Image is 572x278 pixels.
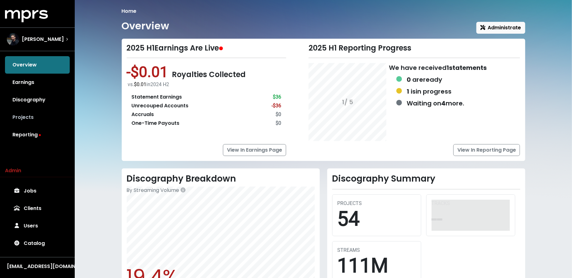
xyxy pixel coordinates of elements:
[5,235,70,252] a: Catalog
[22,36,64,43] span: [PERSON_NAME]
[127,44,286,53] div: 2025 H1 Earnings Are Live
[407,75,442,84] div: are ready
[407,99,465,108] div: Waiting on more.
[447,63,487,72] b: 1 statements
[338,246,416,254] div: STREAMS
[272,102,281,110] div: -$36
[127,187,179,194] span: By Streaming Volume
[5,12,48,19] a: mprs logo
[273,93,281,101] div: $36
[5,182,70,200] a: Jobs
[5,126,70,144] a: Reporting
[453,144,520,156] a: View In Reporting Page
[122,7,137,15] li: Home
[5,74,70,91] a: Earnings
[332,173,520,184] h2: Discography Summary
[442,99,446,108] b: 4
[5,217,70,235] a: Users
[389,63,487,141] div: We have received
[127,173,315,184] h2: Discography Breakdown
[338,200,416,207] div: PROJECTS
[128,81,286,88] div: vs. in 2024 H2
[5,91,70,109] a: Discography
[309,44,520,53] div: 2025 H1 Reporting Progress
[338,254,416,278] div: 111M
[132,119,180,127] div: One-Time Payouts
[172,69,246,80] span: Royalties Collected
[223,144,286,156] a: View In Earnings Page
[480,24,521,31] span: Administrate
[5,109,70,126] a: Projects
[338,207,416,231] div: 54
[7,33,19,46] img: The selected account / producer
[407,75,411,84] b: 0
[122,20,169,32] h1: Overview
[127,63,172,81] span: -$0.01
[407,87,452,96] div: is in progress
[132,111,154,118] div: Accruals
[476,22,525,34] button: Administrate
[276,119,281,127] div: $0
[5,200,70,217] a: Clients
[132,93,182,101] div: Statement Earnings
[407,87,409,96] b: 1
[134,81,147,87] span: $0.01
[276,111,281,118] div: $0
[7,263,68,270] div: [EMAIL_ADDRESS][DOMAIN_NAME]
[122,7,525,15] nav: breadcrumb
[132,102,189,110] div: Unrecouped Accounts
[5,262,70,271] button: [EMAIL_ADDRESS][DOMAIN_NAME]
